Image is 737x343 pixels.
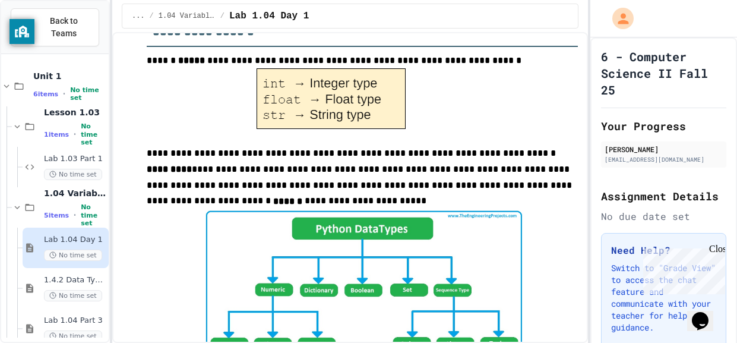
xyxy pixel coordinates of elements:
[44,131,69,139] span: 1 items
[220,11,224,21] span: /
[611,262,716,333] p: Switch to "Grade View" to access the chat feature and communicate with your teacher for help and ...
[44,316,106,326] span: Lab 1.04 Part 3
[11,8,99,46] button: Back to Teams
[159,11,216,21] span: 1.04 Variables and User Input
[33,71,106,81] span: Unit 1
[44,290,102,301] span: No time set
[74,210,76,220] span: •
[601,118,726,134] h2: Your Progress
[601,209,726,224] div: No due date set
[601,48,726,98] h1: 6 - Computer Science II Fall 25
[81,122,106,146] span: No time set
[10,19,34,44] button: privacy banner
[605,144,723,155] div: [PERSON_NAME]
[611,243,716,257] h3: Need Help?
[44,331,102,342] span: No time set
[44,169,102,180] span: No time set
[229,9,309,23] span: Lab 1.04 Day 1
[33,90,58,98] span: 6 items
[39,15,89,40] span: Back to Teams
[81,203,106,227] span: No time set
[63,89,65,99] span: •
[600,5,637,32] div: My Account
[605,155,723,164] div: [EMAIL_ADDRESS][DOMAIN_NAME]
[44,275,106,285] span: 1.4.2 Data Types 2
[70,86,106,102] span: No time set
[44,212,69,219] span: 5 items
[638,244,725,294] iframe: chat widget
[601,188,726,204] h2: Assignment Details
[44,235,106,245] span: Lab 1.04 Day 1
[150,11,154,21] span: /
[44,107,106,118] span: Lesson 1.03
[5,5,82,75] div: Chat with us now!Close
[44,154,106,164] span: Lab 1.03 Part 1
[132,11,145,21] span: ...
[44,250,102,261] span: No time set
[687,295,725,331] iframe: chat widget
[74,130,76,139] span: •
[44,188,106,199] span: 1.04 Variables and User Input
